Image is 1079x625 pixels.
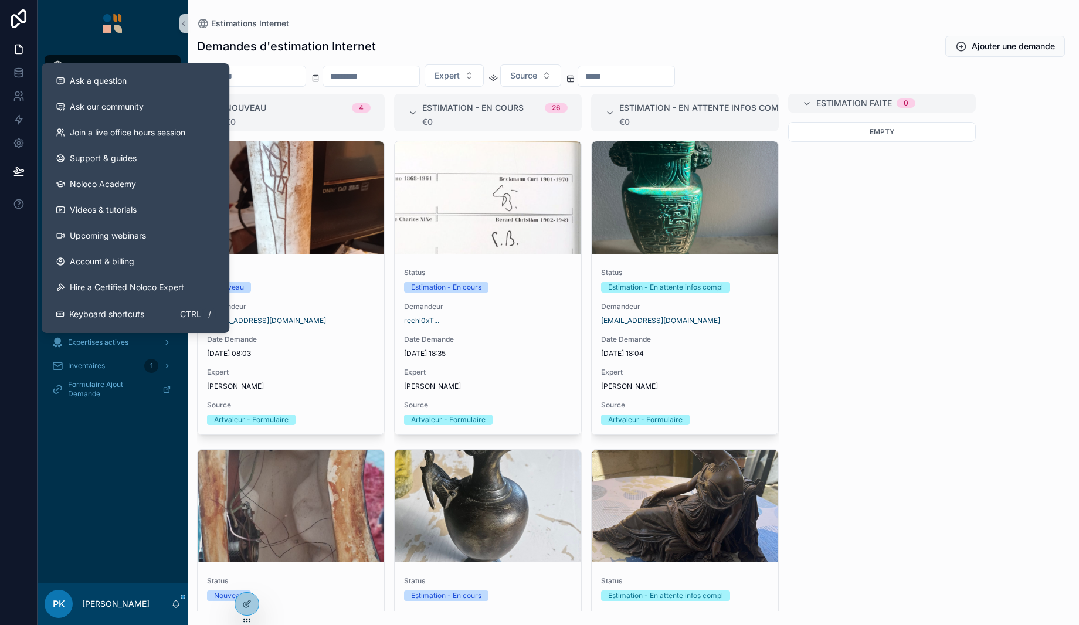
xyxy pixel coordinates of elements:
a: [EMAIL_ADDRESS][DOMAIN_NAME] [601,316,720,325]
span: Empty [870,127,894,136]
div: €0 [225,117,371,127]
div: 1000009433.jpg [198,450,384,562]
span: Join a live office hours session [70,127,185,138]
div: Artvaleur - Formulaire [214,415,289,425]
div: €0 [422,117,568,127]
span: Estimations Internet [68,61,134,70]
span: Ajouter une demande [972,40,1055,52]
span: Demandeur [601,610,769,620]
h1: Demandes d'estimation Internet [197,38,376,55]
div: Artvaleur - Formulaire [608,415,683,425]
a: [EMAIL_ADDRESS][DOMAIN_NAME] [207,316,326,325]
span: Inventaires [68,361,105,371]
a: StatusNouveauDemandeur[EMAIL_ADDRESS][DOMAIN_NAME]Date Demande[DATE] 08:03Expert[PERSON_NAME]Sour... [197,141,385,435]
div: scrollable content [38,47,188,415]
button: Ajouter une demande [945,36,1065,57]
span: Noloco Academy [70,178,136,190]
div: 1000023571.jpg [395,450,581,562]
span: Expertises actives [68,338,128,347]
span: Status [601,576,769,586]
a: StatusEstimation - En coursDemandeurrechl0xT...Date Demande[DATE] 18:35Expert[PERSON_NAME]SourceA... [394,141,582,435]
div: 1 [144,359,158,373]
span: [DATE] 18:04 [601,349,769,358]
a: Expertises actives [45,332,181,353]
button: Keyboard shortcutsCtrl/ [46,300,225,328]
img: App logo [103,14,122,33]
a: rechl0xT... [404,316,439,325]
span: Estimation faite [816,97,892,109]
div: Estimation - En cours [411,282,481,293]
button: Hire a Certified Noloco Expert [46,274,225,300]
span: Hire a Certified Noloco Expert [70,281,184,293]
div: Estimation - En cours [411,590,481,601]
a: Join a live office hours session [46,120,225,145]
span: Status [404,576,572,586]
span: Demandeur [404,302,572,311]
p: [PERSON_NAME] [82,598,150,610]
div: 4 [359,103,364,113]
span: Demandeur [207,610,375,620]
span: Ask our community [70,101,144,113]
span: Date Demande [404,335,572,344]
div: 26 [552,103,561,113]
span: Account & billing [70,256,134,267]
a: Estimations Internet [45,55,181,76]
span: Date Demande [601,335,769,344]
a: Account & billing [46,249,225,274]
span: / [205,310,214,319]
span: Expert [601,368,769,377]
span: Demandeur [601,302,769,311]
a: Upcoming webinars [46,223,225,249]
span: Status [404,268,572,277]
span: Expert [207,368,375,377]
span: Source [601,400,769,410]
div: 1000000039.jpg [198,141,384,254]
span: Status [207,576,375,586]
span: Source [404,400,572,410]
span: [PERSON_NAME] [404,382,461,391]
span: [DATE] 18:35 [404,349,572,358]
span: Ask a question [70,75,127,87]
span: Estimation - En attente infos compl [619,102,789,114]
span: [DATE] 08:03 [207,349,375,358]
a: Inventaires1 [45,355,181,376]
button: Select Button [425,64,484,87]
span: Date Demande [207,335,375,344]
a: Support & guides [46,145,225,171]
span: Source [510,70,537,81]
span: [PERSON_NAME] [601,382,658,391]
a: Ask our community [46,94,225,120]
span: Status [207,268,375,277]
span: Ctrl [179,307,202,321]
div: Nouveau [214,590,244,601]
a: Estimations Internet [197,18,289,29]
span: Support & guides [70,152,137,164]
div: Screenshot-2025-08-29-12.02.28.png [395,141,581,254]
span: PK [53,597,65,611]
span: Expert [435,70,460,81]
a: Noloco Academy [46,171,225,197]
span: Videos & tutorials [70,204,137,216]
span: Estimations Internet [211,18,289,29]
span: Demandeur [404,610,572,620]
a: Formulaire Ajout Demande [45,379,181,400]
div: €0 [619,117,779,127]
a: Videos & tutorials [46,197,225,223]
span: Estimation - En cours [422,102,524,114]
button: Select Button [500,64,561,87]
div: 0 [904,98,908,108]
button: Ask a question [46,68,225,94]
div: 1000022970.jpg [592,450,778,562]
span: [PERSON_NAME] [207,382,264,391]
span: Expert [404,368,572,377]
a: StatusEstimation - En attente infos complDemandeur[EMAIL_ADDRESS][DOMAIN_NAME]Date Demande[DATE] ... [591,141,779,435]
div: Artvaleur - Formulaire [411,415,486,425]
div: Estimation - En attente infos compl [608,590,723,601]
span: Source [207,400,375,410]
span: Nouveau [225,102,266,114]
span: Status [601,268,769,277]
div: image.jpg [592,141,778,254]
